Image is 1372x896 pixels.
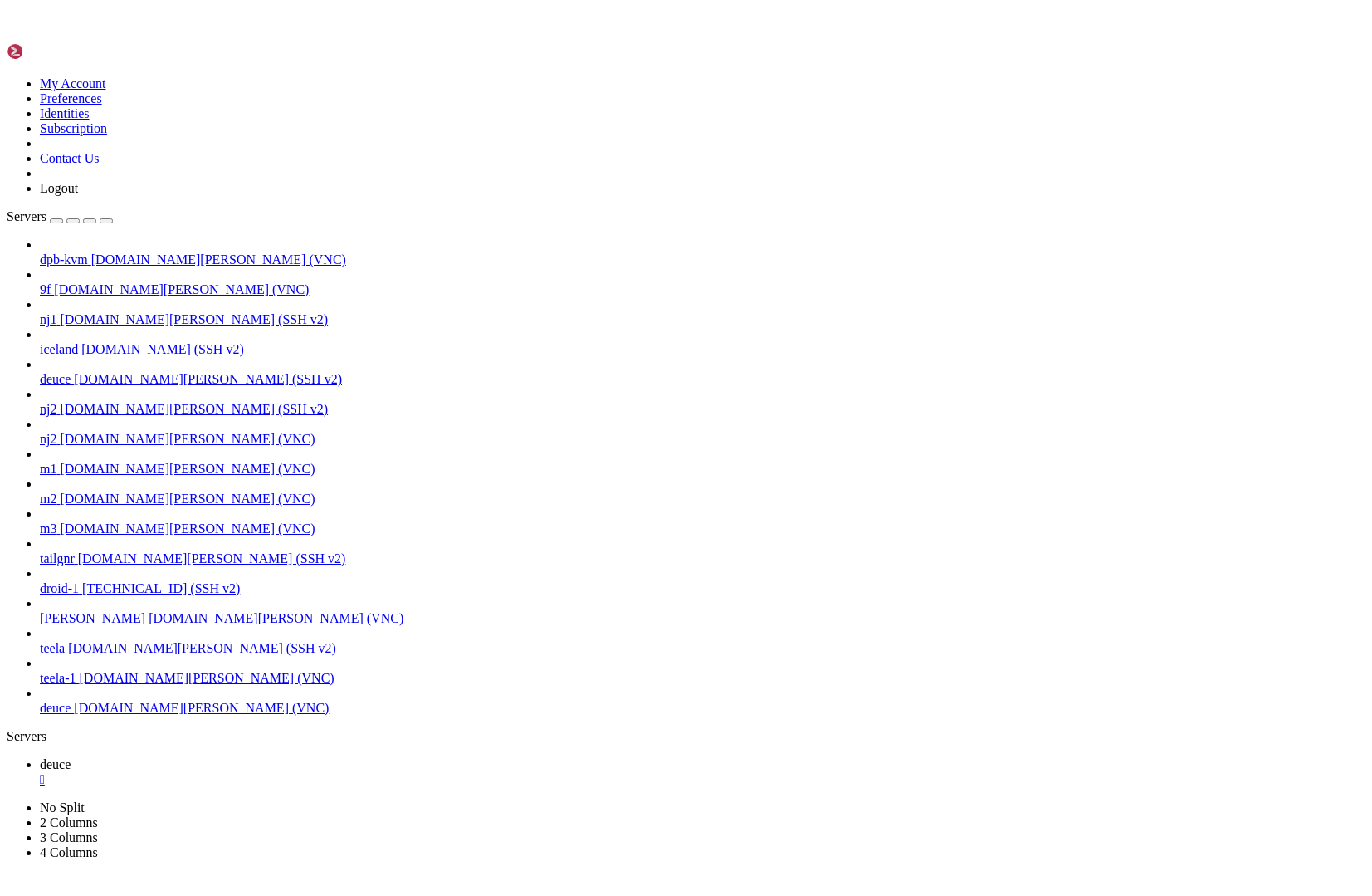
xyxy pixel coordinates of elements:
[40,70,90,84] a: Identities
[40,440,1365,470] li: m2 [DOMAIN_NAME][PERSON_NAME] (VNC)
[40,201,1365,231] li: dpb-kvm [DOMAIN_NAME][PERSON_NAME] (VNC)
[40,335,1365,350] a: deuce [DOMAIN_NAME][PERSON_NAME] (SSH v2)
[60,276,328,290] span: [DOMAIN_NAME][PERSON_NAME] (SSH v2)
[40,764,85,778] a: No Split
[40,115,100,129] a: Contact Us
[40,605,65,619] span: teela
[40,545,1365,560] a: droid-1 [TECHNICAL_ID] (SSH v2)
[40,575,1365,590] a: [PERSON_NAME] [DOMAIN_NAME][PERSON_NAME] (VNC)
[40,779,98,793] a: 2 Columns
[40,246,51,260] span: 9f
[40,321,1365,350] li: deuce [DOMAIN_NAME][PERSON_NAME] (SSH v2)
[40,721,71,735] span: deuce
[40,55,102,69] a: Preferences
[40,365,1365,380] a: nj2 [DOMAIN_NAME][PERSON_NAME] (SSH v2)
[60,455,315,469] span: [DOMAIN_NAME][PERSON_NAME] (VNC)
[40,545,79,559] span: droid-1
[40,575,145,589] span: [PERSON_NAME]
[40,485,56,499] span: m3
[60,365,328,379] span: [DOMAIN_NAME][PERSON_NAME] (SSH v2)
[54,246,309,260] span: [DOMAIN_NAME][PERSON_NAME] (VNC)
[40,350,1365,380] li: nj2 [DOMAIN_NAME][PERSON_NAME] (SSH v2)
[40,40,106,54] a: My Account
[40,291,1365,321] li: iceland [DOMAIN_NAME] (SSH v2)
[40,365,56,379] span: nj2
[40,261,1365,291] li: nj1 [DOMAIN_NAME][PERSON_NAME] (SSH v2)
[40,649,1365,679] li: deuce [DOMAIN_NAME][PERSON_NAME] (VNC)
[40,634,1365,649] a: teela-1 [DOMAIN_NAME][PERSON_NAME] (VNC)
[40,231,1365,261] li: 9f [DOMAIN_NAME][PERSON_NAME] (VNC)
[40,485,1365,500] a: m3 [DOMAIN_NAME][PERSON_NAME] (VNC)
[40,410,1365,440] li: m1 [DOMAIN_NAME][PERSON_NAME] (VNC)
[40,530,1365,560] li: droid-1 [TECHNICAL_ID] (SSH v2)
[78,515,346,529] span: [DOMAIN_NAME][PERSON_NAME] (SSH v2)
[40,395,56,409] span: nj2
[7,7,102,23] img: Shellngn
[40,500,1365,530] li: tailgnr [DOMAIN_NAME][PERSON_NAME] (SSH v2)
[40,721,1365,751] a: deuce
[40,634,76,649] span: teela-1
[40,276,56,290] span: nj1
[7,173,46,187] span: Servers
[60,485,315,499] span: [DOMAIN_NAME][PERSON_NAME] (VNC)
[91,216,346,230] span: [DOMAIN_NAME][PERSON_NAME] (VNC)
[40,809,98,823] a: 4 Columns
[149,575,403,589] span: [DOMAIN_NAME][PERSON_NAME] (VNC)
[40,144,78,159] a: Logout
[40,306,78,320] span: iceland
[40,85,107,99] a: Subscription
[40,515,75,529] span: tailgnr
[40,560,1365,590] li: [PERSON_NAME] [DOMAIN_NAME][PERSON_NAME] (VNC)
[40,276,1365,291] a: nj1 [DOMAIN_NAME][PERSON_NAME] (SSH v2)
[74,335,342,350] span: [DOMAIN_NAME][PERSON_NAME] (SSH v2)
[74,664,329,678] span: [DOMAIN_NAME][PERSON_NAME] (VNC)
[40,395,1365,410] a: nj2 [DOMAIN_NAME][PERSON_NAME] (VNC)
[40,380,1365,410] li: nj2 [DOMAIN_NAME][PERSON_NAME] (VNC)
[80,634,334,649] span: [DOMAIN_NAME][PERSON_NAME] (VNC)
[40,736,1365,751] a: 
[60,425,315,439] span: [DOMAIN_NAME][PERSON_NAME] (VNC)
[81,306,244,320] span: [DOMAIN_NAME] (SSH v2)
[40,335,71,350] span: deuce
[82,545,240,559] span: [TECHNICAL_ID] (SSH v2)
[40,246,1365,261] a: 9f [DOMAIN_NAME][PERSON_NAME] (VNC)
[40,455,1365,470] a: m2 [DOMAIN_NAME][PERSON_NAME] (VNC)
[40,470,1365,500] li: m3 [DOMAIN_NAME][PERSON_NAME] (VNC)
[40,590,1365,619] li: teela [DOMAIN_NAME][PERSON_NAME] (SSH v2)
[40,605,1365,619] a: teela [DOMAIN_NAME][PERSON_NAME] (SSH v2)
[40,425,56,439] span: m1
[40,425,1365,440] a: m1 [DOMAIN_NAME][PERSON_NAME] (VNC)
[68,605,336,619] span: [DOMAIN_NAME][PERSON_NAME] (SSH v2)
[60,395,315,409] span: [DOMAIN_NAME][PERSON_NAME] (VNC)
[40,664,1365,679] a: deuce [DOMAIN_NAME][PERSON_NAME] (VNC)
[40,216,88,230] span: dpb-kvm
[7,173,113,187] a: Servers
[7,693,1365,707] div: Servers
[40,794,98,808] a: 3 Columns
[40,619,1365,649] li: teela-1 [DOMAIN_NAME][PERSON_NAME] (VNC)
[40,664,71,678] span: deuce
[40,455,56,469] span: m2
[40,515,1365,530] a: tailgnr [DOMAIN_NAME][PERSON_NAME] (SSH v2)
[40,216,1365,231] a: dpb-kvm [DOMAIN_NAME][PERSON_NAME] (VNC)
[40,306,1365,321] a: iceland [DOMAIN_NAME] (SSH v2)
